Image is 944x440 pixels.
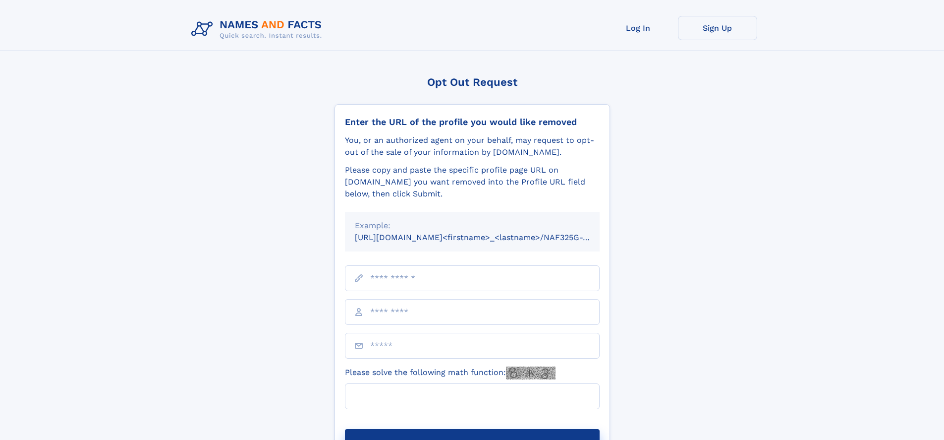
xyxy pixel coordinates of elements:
[678,16,757,40] a: Sign Up
[345,367,555,379] label: Please solve the following math function:
[334,76,610,88] div: Opt Out Request
[187,16,330,43] img: Logo Names and Facts
[345,134,600,158] div: You, or an authorized agent on your behalf, may request to opt-out of the sale of your informatio...
[355,220,590,232] div: Example:
[345,164,600,200] div: Please copy and paste the specific profile page URL on [DOMAIN_NAME] you want removed into the Pr...
[345,117,600,127] div: Enter the URL of the profile you would like removed
[599,16,678,40] a: Log In
[355,233,618,242] small: [URL][DOMAIN_NAME]<firstname>_<lastname>/NAF325G-xxxxxxxx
